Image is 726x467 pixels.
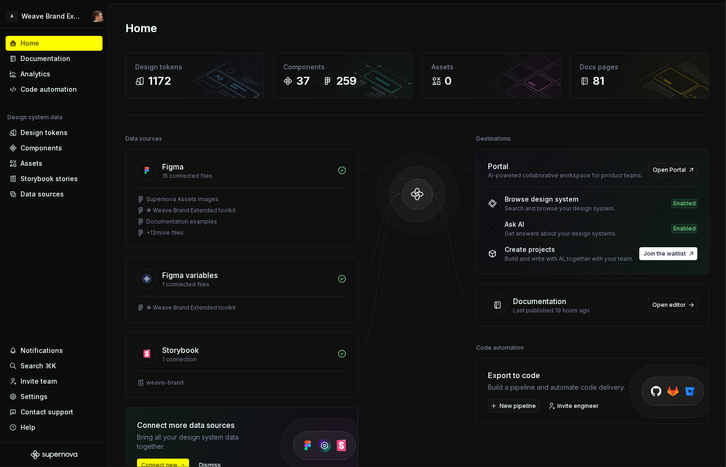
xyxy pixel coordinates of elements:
[652,301,686,309] span: Open editor
[21,423,35,432] div: Help
[162,345,199,356] div: Storybook
[21,174,78,183] div: Storybook stories
[6,36,103,51] a: Home
[639,247,698,260] a: Join the waitlist
[505,195,615,204] div: Browse design system
[570,53,709,98] a: Docs pages81
[146,379,184,386] div: weave-brand
[21,407,73,417] div: Contact support
[146,218,217,225] div: Documentation examples
[505,220,617,229] div: Ask AI
[488,383,625,392] div: Build a pipeline and automate code delivery.
[125,53,264,98] a: Design tokens1172
[162,172,332,180] div: 15 connected files
[488,399,540,413] button: New pipeline
[7,114,62,121] div: Design system data
[21,143,62,153] div: Components
[505,245,633,254] div: Create projects
[432,62,551,72] div: Assets
[6,187,103,202] a: Data sources
[488,172,643,179] div: AI-powered collaborative workspace for product teams.
[593,74,605,88] div: 81
[21,392,48,401] div: Settings
[336,74,356,88] div: 259
[546,399,603,413] a: Invite engineer
[125,149,358,248] a: Figma15 connected filesSupernova Assets Images❖ Weave Brand Extended toolkitDocumentation example...
[6,67,103,81] a: Analytics
[146,196,219,203] div: Supernova Assets Images
[162,161,184,172] div: Figma
[505,230,617,237] div: Get answers about your design systems.
[557,402,599,410] span: Invite engineer
[6,141,103,156] a: Components
[488,161,508,172] div: Portal
[125,21,157,36] h2: Home
[648,298,698,311] a: Open editor
[274,53,412,98] a: Components37259
[283,62,403,72] div: Components
[21,190,64,199] div: Data sources
[21,361,56,371] div: Search ⌘K
[6,82,103,97] a: Code automation
[422,53,561,98] a: Assets0
[21,85,77,94] div: Code automation
[31,450,77,460] svg: Supernova Logo
[137,420,263,431] div: Connect more data sources
[162,281,332,288] div: 1 connected files
[162,356,332,363] div: 1 connection
[6,51,103,66] a: Documentation
[513,296,566,307] div: Documentation
[162,270,218,281] div: Figma variables
[671,224,698,233] div: Enabled
[135,62,254,72] div: Design tokens
[513,307,643,314] div: Last published 19 hours ago
[148,74,171,88] div: 1172
[146,229,184,237] div: + 12 more files
[649,163,698,176] a: Open Portal
[21,12,81,21] div: Weave Brand Extended
[92,11,103,22] img: Alexis Morin
[445,74,452,88] div: 0
[505,205,615,212] div: Search and browse your design system.
[21,128,68,137] div: Design tokens
[21,346,63,355] div: Notifications
[488,370,625,381] div: Export to code
[125,132,162,145] div: Data sources
[146,304,236,311] div: ❖ Weave Brand Extended toolkit
[125,257,358,323] a: Figma variables1 connected files❖ Weave Brand Extended toolkit
[6,125,103,140] a: Design tokens
[6,156,103,171] a: Assets
[146,207,236,214] div: ❖ Weave Brand Extended toolkit
[653,166,686,174] span: Open Portal
[6,405,103,420] button: Contact support
[21,377,57,386] div: Invite team
[21,159,42,168] div: Assets
[476,132,511,145] div: Destinations
[671,199,698,208] div: Enabled
[644,250,686,257] span: Join the waitlist
[137,433,263,451] div: Bring all your design system data together.
[296,74,310,88] div: 37
[7,11,18,22] div: A
[6,389,103,404] a: Settings
[21,54,70,63] div: Documentation
[6,171,103,186] a: Storybook stories
[580,62,699,72] div: Docs pages
[6,374,103,389] a: Invite team
[6,343,103,358] button: Notifications
[21,69,50,79] div: Analytics
[500,402,536,410] span: New pipeline
[2,6,106,26] button: AWeave Brand ExtendedAlexis Morin
[505,255,633,263] div: Build and write with AI, together with your team.
[6,420,103,435] button: Help
[21,39,39,48] div: Home
[476,341,524,354] div: Code automation
[125,332,358,398] a: Storybook1 connectionweave-brand
[6,359,103,373] button: Search ⌘K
